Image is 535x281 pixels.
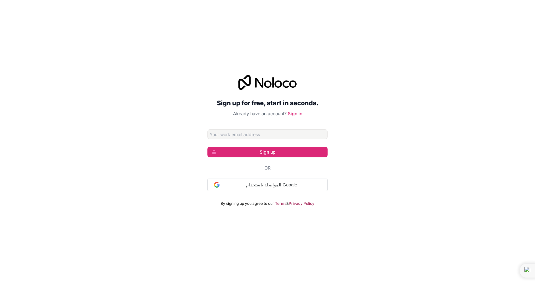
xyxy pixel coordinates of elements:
[275,201,286,206] a: Terms
[207,97,328,109] h2: Sign up for free, start in seconds.
[221,201,274,206] span: By signing up you agree to our
[264,165,271,171] span: Or
[233,111,287,116] span: Already have an account?
[220,182,324,188] span: المواصلة باستخدام Google
[207,147,328,157] button: Sign up
[288,111,302,116] a: Sign in
[286,201,289,206] span: &
[207,179,328,191] div: المواصلة باستخدام Google
[289,201,314,206] a: Privacy Policy
[207,129,328,139] input: Email address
